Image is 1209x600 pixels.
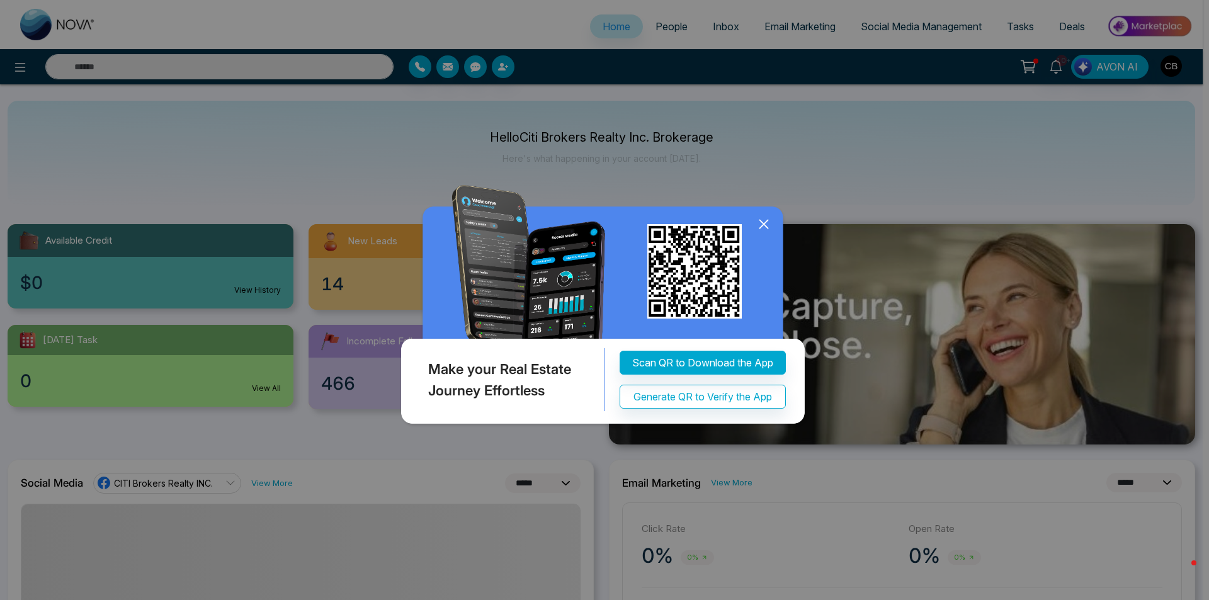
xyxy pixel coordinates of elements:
[398,348,604,411] div: Make your Real Estate Journey Effortless
[1166,557,1196,587] iframe: Intercom live chat
[620,351,786,375] button: Scan QR to Download the App
[398,185,811,430] img: QRModal
[647,224,742,319] img: qr_for_download_app.png
[620,385,786,409] button: Generate QR to Verify the App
